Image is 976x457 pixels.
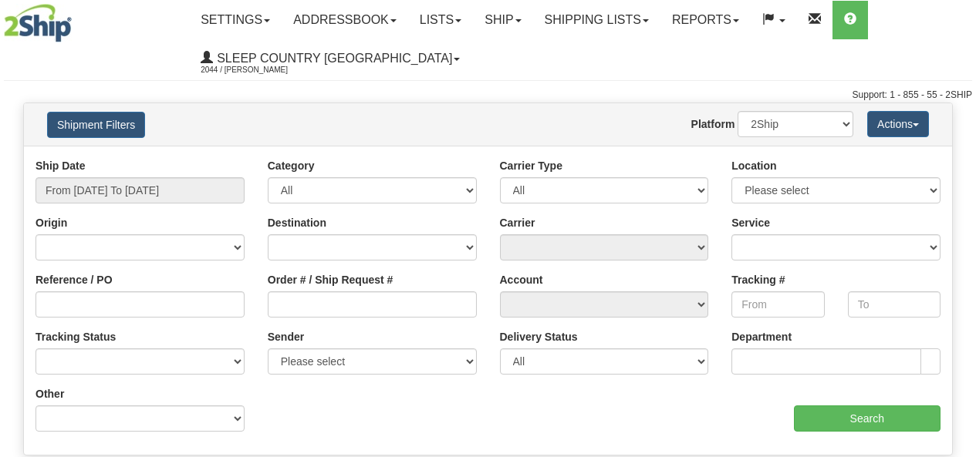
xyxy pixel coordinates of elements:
label: Location [731,158,776,173]
label: Destination [268,215,326,230]
input: Search [794,405,941,432]
a: Shipping lists [533,1,660,39]
img: logo2044.jpg [4,4,72,42]
label: Department [731,329,792,344]
label: Service [731,215,770,230]
a: Ship [473,1,532,39]
button: Shipment Filters [47,112,145,138]
span: Sleep Country [GEOGRAPHIC_DATA] [213,52,452,65]
label: Sender [268,329,304,344]
label: Other [35,386,64,402]
input: To [848,291,941,318]
iframe: chat widget [941,150,974,307]
a: Sleep Country [GEOGRAPHIC_DATA] 2044 / [PERSON_NAME] [189,39,471,78]
label: Ship Date [35,158,86,173]
button: Actions [867,111,929,137]
span: 2044 / [PERSON_NAME] [201,62,316,78]
a: Addressbook [282,1,408,39]
label: Tracking # [731,272,785,287]
a: Lists [408,1,473,39]
input: From [731,291,824,318]
a: Reports [660,1,751,39]
label: Origin [35,215,67,230]
label: Order # / Ship Request # [268,272,393,287]
label: Delivery Status [500,329,578,344]
label: Reference / PO [35,272,113,287]
label: Platform [691,116,735,132]
label: Category [268,158,315,173]
label: Tracking Status [35,329,116,344]
a: Settings [189,1,282,39]
label: Account [500,272,543,287]
div: Support: 1 - 855 - 55 - 2SHIP [4,89,972,102]
label: Carrier [500,215,535,230]
label: Carrier Type [500,158,562,173]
